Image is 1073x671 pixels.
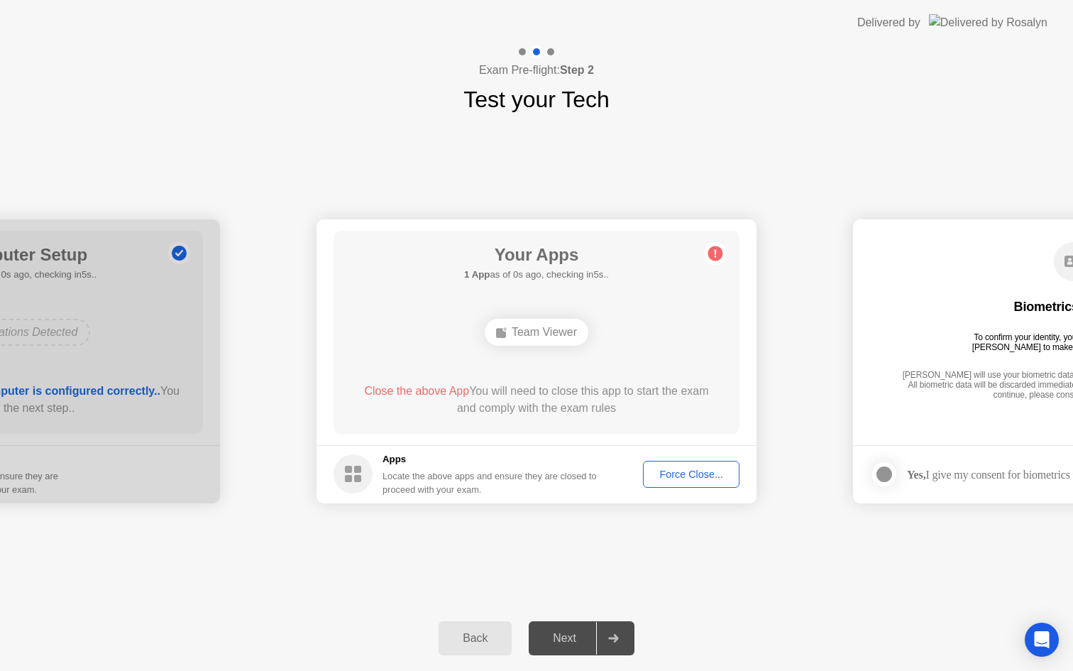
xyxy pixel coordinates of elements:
span: Close the above App [364,385,469,397]
strong: Yes, [907,469,925,481]
div: Back [443,632,507,645]
img: Delivered by Rosalyn [929,14,1047,31]
div: Team Viewer [485,319,588,346]
h5: as of 0s ago, checking in5s.. [464,268,609,282]
h1: Test your Tech [463,82,610,116]
div: You will need to close this app to start the exam and comply with the exam rules [354,383,720,417]
h4: Exam Pre-flight: [479,62,594,79]
b: Step 2 [560,64,594,76]
button: Force Close... [643,461,739,488]
div: Locate the above apps and ensure they are closed to proceed with your exam. [383,469,598,496]
button: Next [529,621,634,655]
div: Next [533,632,596,645]
b: 1 App [464,269,490,280]
div: Delivered by [857,14,920,31]
button: Back [439,621,512,655]
div: Open Intercom Messenger [1025,623,1059,657]
div: Force Close... [648,469,734,480]
h5: Apps [383,452,598,467]
h1: Your Apps [464,242,609,268]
